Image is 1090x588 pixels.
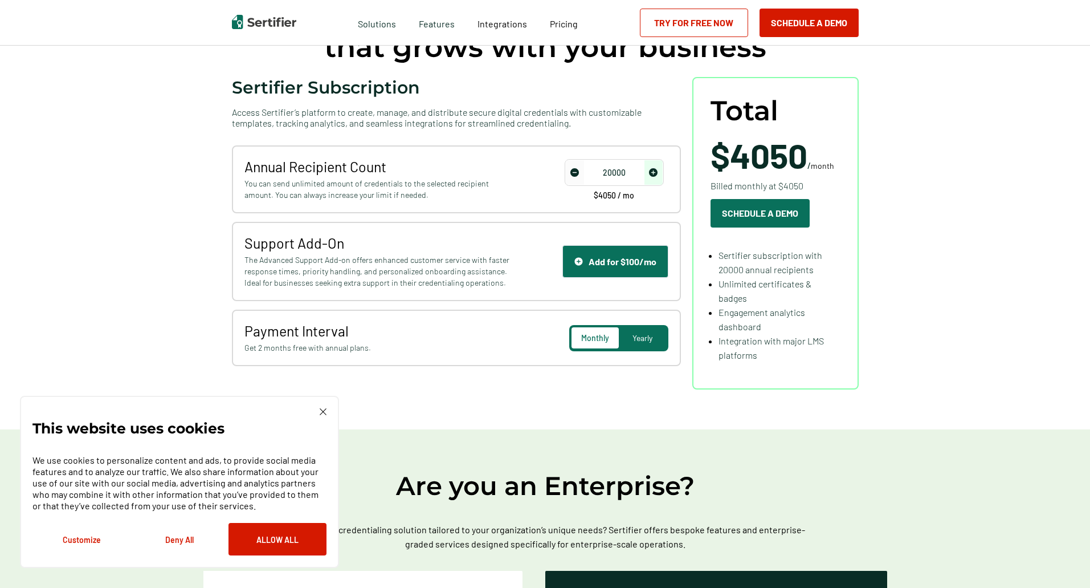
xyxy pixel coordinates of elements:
img: Increase Icon [649,168,658,177]
span: Total [711,95,778,127]
span: The Advanced Support Add-on offers enhanced customer service with faster response times, priority... [244,254,513,289]
span: decrease number [566,160,584,185]
span: Features [419,15,455,30]
span: $4050 [711,135,807,176]
img: Support Icon [574,257,583,266]
button: Allow All [228,523,326,555]
span: Access Sertifier’s platform to create, manage, and distribute secure digital credentials with cus... [232,107,681,128]
span: Solutions [358,15,396,30]
div: Add for $100/mo [574,256,656,267]
img: Sertifier | Digital Credentialing Platform [232,15,296,29]
a: Integrations [477,15,527,30]
span: month [811,161,834,171]
span: / [711,138,834,172]
span: Get 2 months free with annual plans. [244,342,513,354]
button: Deny All [130,523,228,555]
span: Integrations [477,18,527,29]
a: Try for Free Now [640,9,748,37]
span: Payment Interval [244,322,513,339]
button: Schedule a Demo [760,9,859,37]
iframe: Chat Widget [1033,533,1090,588]
span: Integration with major LMS platforms [718,335,824,360]
p: This website uses cookies [32,423,224,434]
span: increase number [644,160,663,185]
p: We use cookies to personalize content and ads, to provide social media features and to analyze ou... [32,455,326,512]
p: Looking for a credentialing solution tailored to your organization’s unique needs? Sertifier offe... [272,522,819,551]
h2: Are you an Enterprise? [203,469,887,502]
span: Engagement analytics dashboard [718,307,805,332]
button: Customize [32,523,130,555]
span: Yearly [632,333,652,343]
button: Support IconAdd for $100/mo [562,245,668,278]
button: Schedule a Demo [711,199,810,228]
img: Cookie Popup Close [320,408,326,415]
span: Unlimited certificates & badges [718,278,811,303]
span: Billed monthly at $4050 [711,179,803,193]
span: You can send unlimited amount of credentials to the selected recipient amount. You can always inc... [244,178,513,201]
a: Pricing [550,15,578,30]
span: $4050 / mo [594,192,634,200]
span: Pricing [550,18,578,29]
span: Sertifier subscription with 20000 annual recipients [718,250,822,275]
span: Support Add-On [244,234,513,252]
span: Sertifier Subscription [232,77,420,98]
span: Monthly [581,333,609,343]
span: Annual Recipient Count [244,158,513,175]
img: Decrease Icon [570,168,579,177]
